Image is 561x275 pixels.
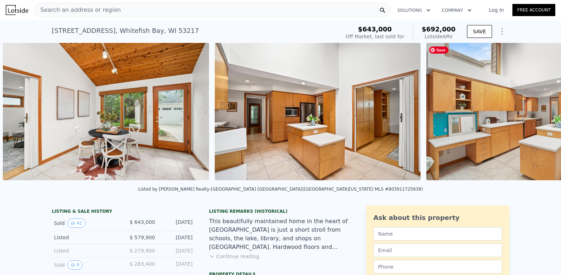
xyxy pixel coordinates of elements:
[3,43,209,180] img: Sale: 154110455 Parcel: 101581936
[358,25,392,33] span: $643,000
[68,260,83,270] button: View historical data
[68,218,85,228] button: View historical data
[512,4,555,16] a: Free Account
[215,43,421,180] img: Sale: 154110455 Parcel: 101581936
[130,235,155,240] span: $ 579,900
[54,234,118,241] div: Listed
[480,6,512,14] a: Log In
[373,244,502,257] input: Email
[161,247,193,254] div: [DATE]
[52,208,195,216] div: LISTING & SALE HISTORY
[346,33,404,40] div: Off Market, last sold for
[54,247,118,254] div: Listed
[138,187,423,192] div: Listed by [PERSON_NAME] Realty-[GEOGRAPHIC_DATA] [GEOGRAPHIC_DATA] ([GEOGRAPHIC_DATA][US_STATE] M...
[422,25,456,33] span: $692,000
[130,261,155,267] span: $ 283,400
[161,234,193,241] div: [DATE]
[209,217,352,251] div: This beautifully maintained home in the heart of [GEOGRAPHIC_DATA] is just a short stroll from sc...
[130,219,155,225] span: $ 643,000
[436,4,477,17] button: Company
[373,213,502,223] div: Ask about this property
[161,218,193,228] div: [DATE]
[209,253,259,260] button: Continue reading
[209,208,352,214] div: Listing Remarks (Historical)
[422,33,456,40] div: Lotside ARV
[130,248,155,254] span: $ 279,900
[6,5,28,15] img: Lotside
[54,218,118,228] div: Sold
[429,46,448,54] span: Save
[35,6,121,14] span: Search an address or region
[54,260,118,270] div: Sold
[467,25,492,38] button: SAVE
[161,260,193,270] div: [DATE]
[52,26,199,36] div: [STREET_ADDRESS] , Whitefish Bay , WI 53217
[373,260,502,274] input: Phone
[392,4,436,17] button: Solutions
[373,227,502,241] input: Name
[495,24,509,39] button: Show Options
